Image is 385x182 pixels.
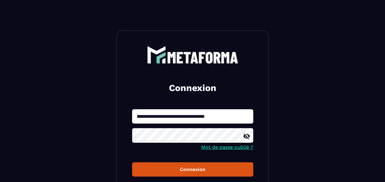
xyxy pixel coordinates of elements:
img: logo [147,46,238,64]
button: Connexion [132,162,253,177]
a: Mot de passe oublié ? [201,144,253,150]
div: Connexion [137,166,248,172]
h2: Connexion [139,82,246,94]
a: logo [132,46,253,64]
